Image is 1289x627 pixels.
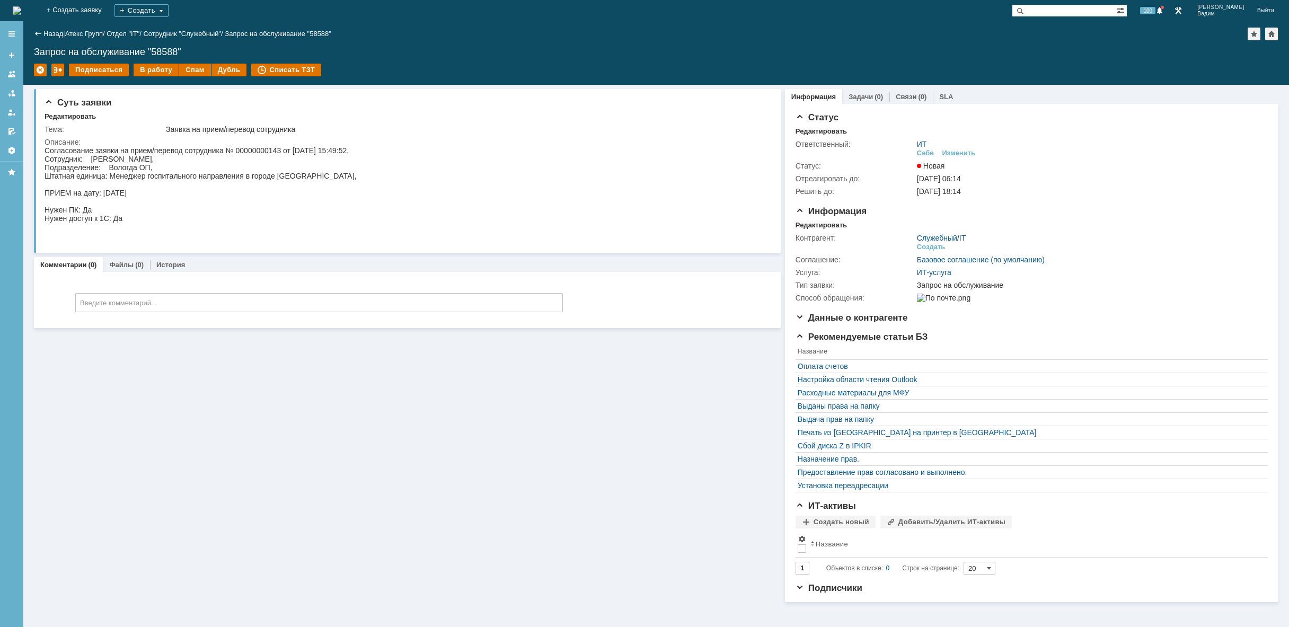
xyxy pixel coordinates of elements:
a: Заявки в моей ответственности [3,85,20,102]
a: Атекс Групп [65,30,103,38]
div: Запрос на обслуживание "58588" [225,30,331,38]
div: Способ обращения: [796,294,915,302]
a: Комментарии [40,261,87,269]
a: Настройка области чтения Outlook [798,375,1260,384]
a: Расходные материалы для МФУ [798,388,1260,397]
a: Установка переадресации [798,481,1260,490]
div: / [107,30,143,38]
a: Отдел "IT" [107,30,139,38]
span: [DATE] 06:14 [917,174,961,183]
div: Заявка на прием/перевод сотрудника [166,125,763,134]
div: Решить до: [796,187,915,196]
span: [DATE] 18:14 [917,187,961,196]
a: Настройки [3,142,20,159]
a: Файлы [109,261,134,269]
img: logo [13,6,21,15]
a: Сбой диска Z в IPKIR [798,441,1260,450]
div: / [143,30,225,38]
a: Задачи [849,93,873,101]
a: Базовое соглашение (по умолчанию) [917,255,1045,264]
span: Суть заявки [45,98,111,108]
span: [PERSON_NAME] [1197,4,1244,11]
div: Статус: [796,162,915,170]
span: Расширенный поиск [1116,5,1127,15]
a: Выданы права на папку [798,402,1260,410]
div: (0) [89,261,97,269]
a: Назначение прав. [798,455,1260,463]
a: Сотрудник "Служебный" [143,30,221,38]
a: История [156,261,185,269]
span: Информация [796,206,867,216]
span: Подписчики [796,583,862,593]
div: Описание: [45,138,765,146]
div: Ответственный: [796,140,915,148]
div: Тема: [45,125,164,134]
a: Информация [791,93,836,101]
span: Рекомендуемые статьи БЗ [796,332,928,342]
div: 0 [886,562,890,575]
th: Название [808,533,1262,558]
a: Создать заявку [3,47,20,64]
div: / [917,234,966,242]
div: Редактировать [45,112,96,121]
a: Оплата счетов [798,362,1260,370]
span: Объектов в списке: [826,564,883,572]
a: Предоставление прав согласовано и выполнено. [798,468,1260,476]
div: Соглашение: [796,255,915,264]
div: | [63,29,65,37]
th: Название [796,346,1262,360]
span: 100 [1140,7,1155,14]
span: Статус [796,112,838,122]
div: Создать [917,243,945,251]
a: SLA [939,93,953,101]
div: Отреагировать до: [796,174,915,183]
a: Перейти в интерфейс администратора [1172,4,1185,17]
div: Себе [917,149,934,157]
i: Строк на странице: [826,562,959,575]
div: Тип заявки: [796,281,915,289]
img: По почте.png [917,294,970,302]
div: Добавить в избранное [1248,28,1260,40]
div: Запрос на обслуживание [917,281,1261,289]
div: Работа с массовостью [51,64,64,76]
span: Настройки [798,535,806,543]
span: ИТ-активы [796,501,856,511]
a: Заявки на командах [3,66,20,83]
div: (0) [875,93,883,101]
a: Перейти на домашнюю страницу [13,6,21,15]
a: IT [959,234,966,242]
div: Сделать домашней страницей [1265,28,1278,40]
div: Изменить [942,149,976,157]
div: (0) [135,261,144,269]
div: (0) [918,93,926,101]
div: Запрос на обслуживание "58588" [34,47,1278,57]
div: Редактировать [796,127,847,136]
a: Служебный [917,234,957,242]
div: Название [816,540,848,548]
a: Мои заявки [3,104,20,121]
span: Данные о контрагенте [796,313,908,323]
div: Услуга: [796,268,915,277]
div: Редактировать [796,221,847,229]
a: Связи [896,93,916,101]
div: / [65,30,107,38]
a: ИТ-услуга [917,268,951,277]
a: Печать из [GEOGRAPHIC_DATA] на принтер в [GEOGRAPHIC_DATA] [798,428,1260,437]
span: Вадим [1197,11,1244,17]
a: Выдача прав на папку [798,415,1260,423]
div: Создать [114,4,169,17]
a: ИТ [917,140,927,148]
span: Новая [917,162,945,170]
div: Удалить [34,64,47,76]
a: Назад [43,30,63,38]
div: Контрагент: [796,234,915,242]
